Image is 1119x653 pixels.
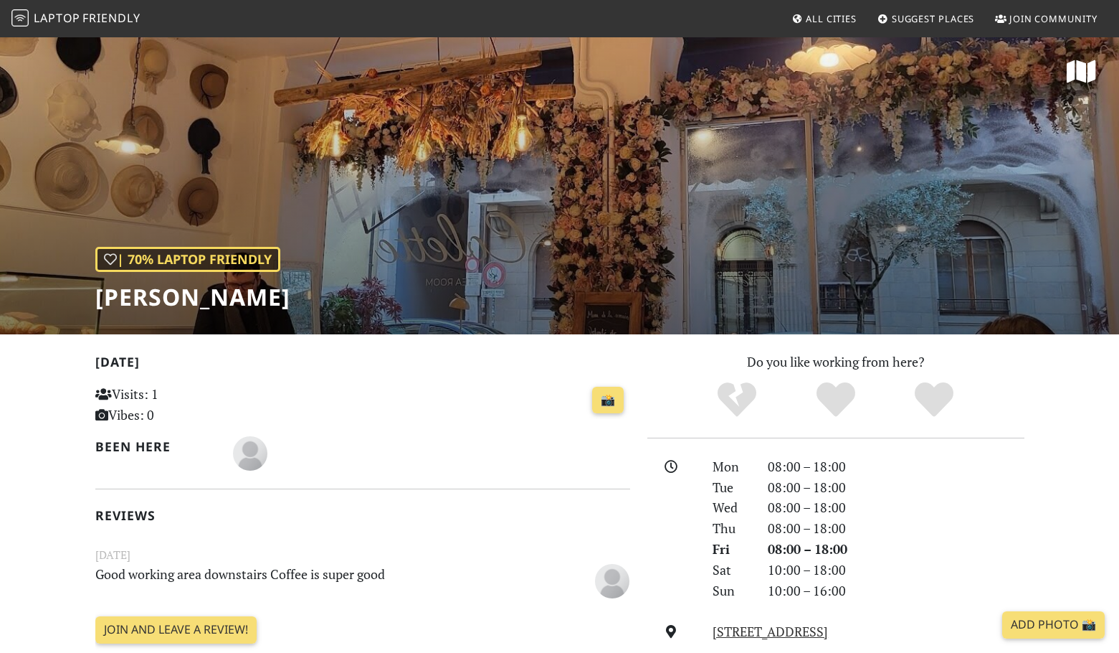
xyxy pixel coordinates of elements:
[595,564,629,598] img: blank-535327c66bd565773addf3077783bbfce4b00ec00e9fd257753287c682c7fa38.png
[87,564,547,596] p: Good working area downstairs Coffee is super good
[1002,611,1105,639] a: Add Photo 📸
[759,518,1033,539] div: 08:00 – 18:00
[759,497,1033,518] div: 08:00 – 18:00
[806,12,857,25] span: All Cities
[759,539,1033,560] div: 08:00 – 18:00
[11,9,29,27] img: LaptopFriendly
[687,380,786,420] div: No
[704,581,758,601] div: Sun
[892,12,975,25] span: Suggest Places
[759,581,1033,601] div: 10:00 – 16:00
[95,283,290,311] h1: [PERSON_NAME]
[759,560,1033,581] div: 10:00 – 18:00
[786,6,862,32] a: All Cities
[704,497,758,518] div: Wed
[592,387,624,414] a: 📸
[759,456,1033,477] div: 08:00 – 18:00
[233,443,267,461] span: Gent Rifié
[704,560,758,581] div: Sat
[885,380,984,420] div: Definitely!
[82,10,140,26] span: Friendly
[713,623,828,640] a: [STREET_ADDRESS]
[95,508,630,523] h2: Reviews
[87,546,639,564] small: [DATE]
[647,352,1024,372] p: Do you like working from here?
[95,616,257,644] a: Join and leave a review!
[989,6,1103,32] a: Join Community
[95,384,262,426] p: Visits: 1 Vibes: 0
[1009,12,1097,25] span: Join Community
[786,380,885,420] div: Yes
[11,6,141,32] a: LaptopFriendly LaptopFriendly
[95,354,630,375] h2: [DATE]
[595,570,629,588] span: Gent Rifié
[233,436,267,471] img: blank-535327c66bd565773addf3077783bbfce4b00ec00e9fd257753287c682c7fa38.png
[704,539,758,560] div: Fri
[95,439,216,454] h2: Been here
[704,518,758,539] div: Thu
[872,6,981,32] a: Suggest Places
[95,247,280,272] div: | 70% Laptop Friendly
[34,10,80,26] span: Laptop
[704,477,758,498] div: Tue
[704,456,758,477] div: Mon
[759,477,1033,498] div: 08:00 – 18:00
